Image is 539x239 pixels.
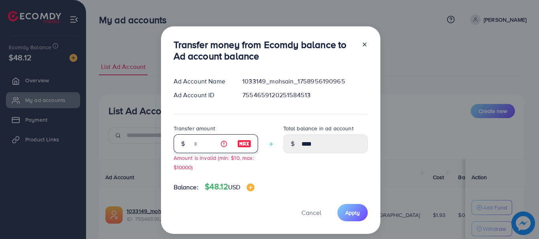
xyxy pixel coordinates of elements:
[205,182,255,192] h4: $48.12
[236,91,374,100] div: 7554659120251584513
[167,91,236,100] div: Ad Account ID
[283,124,354,132] label: Total balance in ad account
[174,154,254,170] small: Amount is invalid (min: $10, max: $10000)
[292,204,331,221] button: Cancel
[301,208,321,217] span: Cancel
[174,39,355,62] h3: Transfer money from Ecomdy balance to Ad account balance
[237,139,251,148] img: image
[228,183,240,191] span: USD
[236,77,374,86] div: 1033149_mohsain_1758956190965
[174,124,215,132] label: Transfer amount
[174,183,198,192] span: Balance:
[167,77,236,86] div: Ad Account Name
[345,209,360,217] span: Apply
[337,204,368,221] button: Apply
[247,183,255,191] img: image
